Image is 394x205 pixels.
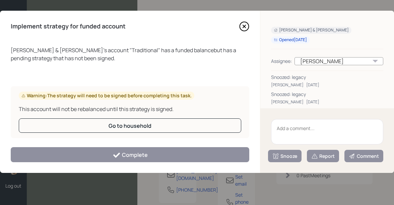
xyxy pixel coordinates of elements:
button: Report [307,150,339,162]
div: Snoozed: legacy [271,91,383,98]
div: Assignee: [271,58,292,65]
button: Complete [11,147,249,162]
div: [PERSON_NAME] [271,99,304,105]
div: [DATE] [306,99,319,105]
button: Snooze [268,150,302,162]
div: Report [311,153,335,160]
div: Go to household [109,122,151,129]
div: [PERSON_NAME] [271,82,304,88]
div: Snooze [272,153,297,160]
div: [PERSON_NAME] & [PERSON_NAME] [274,27,349,33]
h4: Implement strategy for funded account [11,23,126,30]
div: [DATE] [306,82,319,88]
div: Warning: The strategy will need to be signed before completing this task. [21,92,192,99]
button: Comment [344,150,383,162]
div: Snoozed: legacy [271,74,383,81]
div: Complete [113,151,148,159]
div: Opened [DATE] [274,37,307,43]
div: [PERSON_NAME] [294,57,383,65]
div: [PERSON_NAME] & [PERSON_NAME] 's account " Traditional " has a funded balance but has a pending s... [11,46,249,62]
div: This account will not be rebalanced until this strategy is signed. [19,105,241,113]
button: Go to household [19,118,241,133]
div: Comment [349,153,379,160]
